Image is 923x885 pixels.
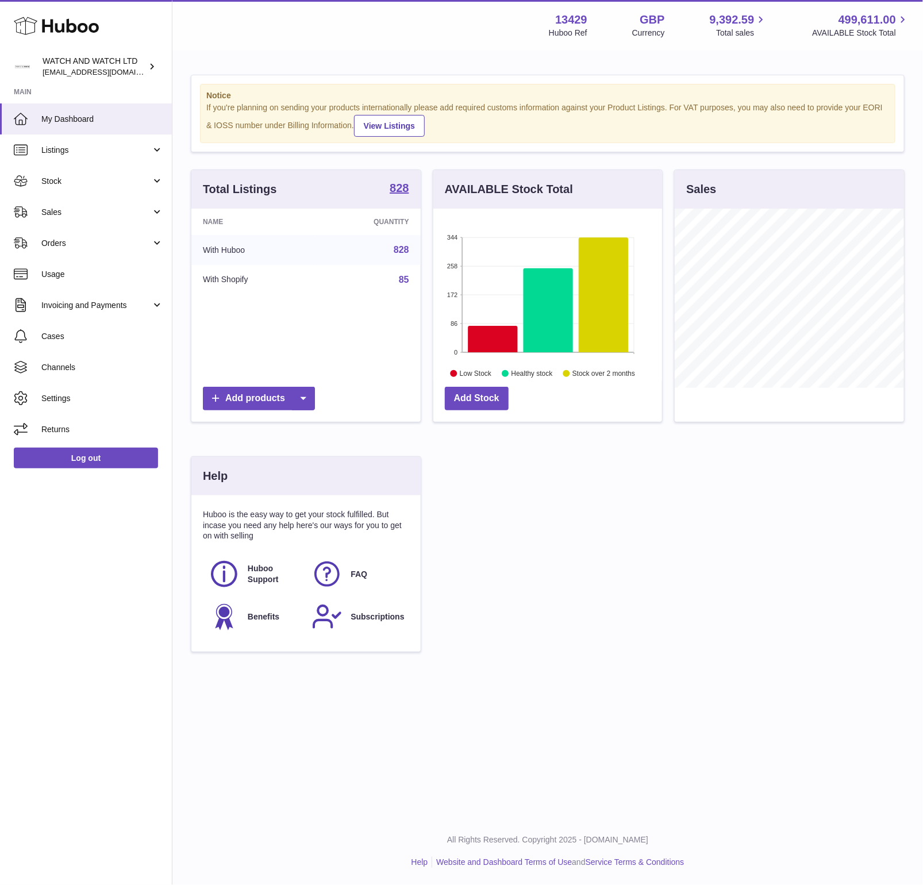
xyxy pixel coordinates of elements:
text: 344 [447,234,457,241]
strong: GBP [640,12,664,28]
img: baris@watchandwatch.co.uk [14,58,31,75]
span: Subscriptions [351,611,404,622]
span: Usage [41,269,163,280]
span: Orders [41,238,151,249]
text: Low Stock [460,370,492,378]
span: 9,392.59 [710,12,755,28]
a: Service Terms & Conditions [586,857,684,867]
a: 85 [399,275,409,284]
span: FAQ [351,569,367,580]
a: 9,392.59 Total sales [710,12,768,39]
div: Currency [632,28,665,39]
td: With Shopify [191,265,315,295]
text: 258 [447,263,457,270]
a: 499,611.00 AVAILABLE Stock Total [812,12,909,39]
a: Log out [14,448,158,468]
text: 86 [451,320,457,327]
div: WATCH AND WATCH LTD [43,56,146,78]
text: 172 [447,291,457,298]
h3: Help [203,468,228,484]
span: Returns [41,424,163,435]
span: [EMAIL_ADDRESS][DOMAIN_NAME] [43,67,169,76]
span: Total sales [716,28,767,39]
li: and [432,857,684,868]
a: 828 [390,182,409,196]
a: Help [411,857,428,867]
h3: Sales [686,182,716,197]
a: 828 [394,245,409,255]
div: Huboo Ref [549,28,587,39]
a: Website and Dashboard Terms of Use [436,857,572,867]
text: Stock over 2 months [572,370,635,378]
th: Quantity [315,209,421,235]
span: Channels [41,362,163,373]
a: View Listings [354,115,425,137]
span: Listings [41,145,151,156]
span: 499,611.00 [839,12,896,28]
th: Name [191,209,315,235]
span: Invoicing and Payments [41,300,151,311]
p: All Rights Reserved. Copyright 2025 - [DOMAIN_NAME] [182,834,914,845]
a: Benefits [209,601,300,632]
span: Cases [41,331,163,342]
div: If you're planning on sending your products internationally please add required customs informati... [206,102,889,137]
span: Stock [41,176,151,187]
a: Add Stock [445,387,509,410]
span: Huboo Support [248,563,299,585]
text: 0 [454,349,457,356]
span: AVAILABLE Stock Total [812,28,909,39]
span: Sales [41,207,151,218]
strong: Notice [206,90,889,101]
span: Settings [41,393,163,404]
td: With Huboo [191,235,315,265]
a: Subscriptions [311,601,403,632]
strong: 13429 [555,12,587,28]
strong: 828 [390,182,409,194]
span: My Dashboard [41,114,163,125]
text: Healthy stock [511,370,553,378]
p: Huboo is the easy way to get your stock fulfilled. But incase you need any help here's our ways f... [203,509,409,542]
span: Benefits [248,611,279,622]
h3: Total Listings [203,182,277,197]
h3: AVAILABLE Stock Total [445,182,573,197]
a: FAQ [311,559,403,590]
a: Add products [203,387,315,410]
a: Huboo Support [209,559,300,590]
